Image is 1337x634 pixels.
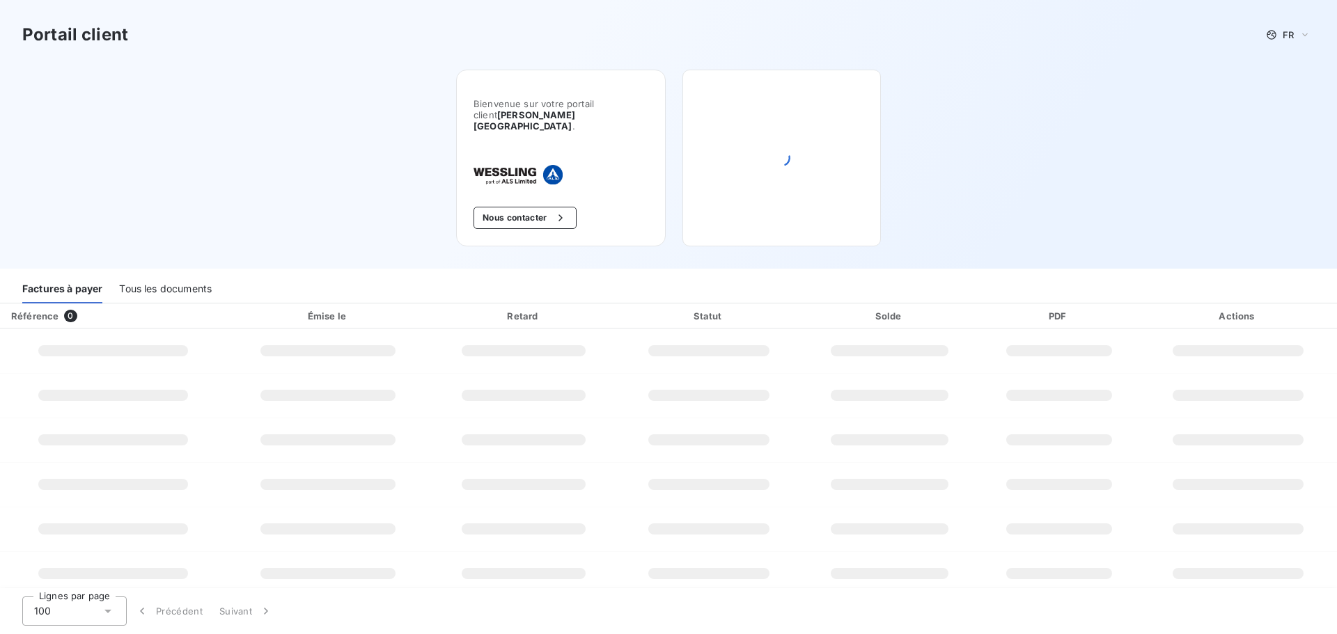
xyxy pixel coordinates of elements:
h3: Portail client [22,22,128,47]
span: FR [1283,29,1294,40]
div: PDF [982,309,1136,323]
span: 0 [64,310,77,322]
div: Émise le [229,309,428,323]
button: Précédent [127,596,211,626]
span: Bienvenue sur votre portail client . [474,98,648,132]
button: Suivant [211,596,281,626]
div: Actions [1142,309,1334,323]
div: Référence [11,310,58,322]
div: Solde [804,309,976,323]
div: Statut [620,309,798,323]
div: Factures à payer [22,274,102,303]
span: 100 [34,604,51,618]
img: Company logo [474,165,563,184]
span: [PERSON_NAME] [GEOGRAPHIC_DATA] [474,109,575,132]
button: Nous contacter [474,207,577,229]
div: Tous les documents [119,274,212,303]
div: Retard [433,309,615,323]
